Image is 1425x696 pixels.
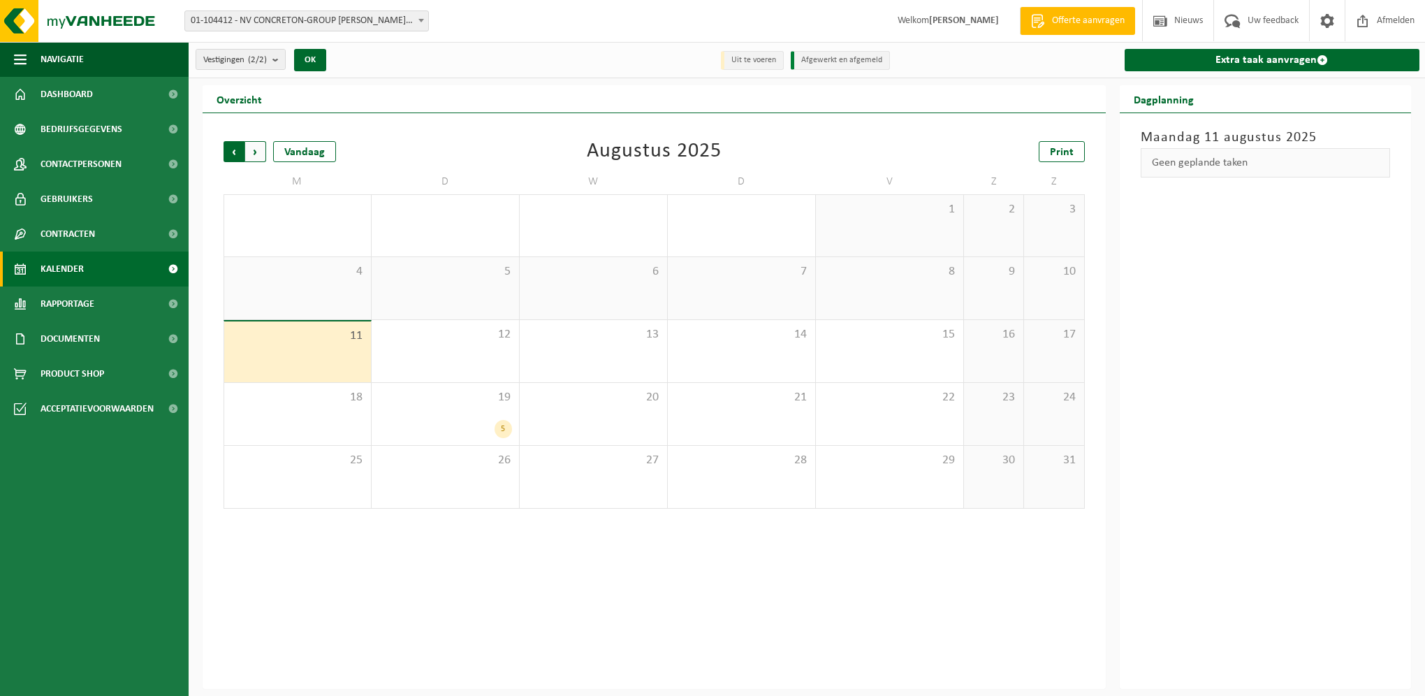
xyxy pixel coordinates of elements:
[964,169,1024,194] td: Z
[495,420,512,438] div: 5
[1050,147,1074,158] span: Print
[527,453,660,468] span: 27
[527,202,660,217] span: 30
[41,287,94,321] span: Rapportage
[1031,390,1076,405] span: 24
[527,264,660,280] span: 6
[224,141,244,162] span: Vorige
[1125,49,1420,71] a: Extra taak aanvragen
[816,169,964,194] td: V
[379,390,512,405] span: 19
[379,264,512,280] span: 5
[379,327,512,342] span: 12
[1031,202,1076,217] span: 3
[675,264,808,280] span: 7
[675,202,808,217] span: 31
[372,169,520,194] td: D
[971,264,1016,280] span: 9
[231,202,364,217] span: 28
[1120,85,1208,113] h2: Dagplanning
[231,264,364,280] span: 4
[41,321,100,356] span: Documenten
[231,390,364,405] span: 18
[1141,127,1391,148] h3: Maandag 11 augustus 2025
[1031,453,1076,468] span: 31
[185,11,428,31] span: 01-104412 - NV CONCRETON-GROUP W.NAESSENS - SCHENDELBEKE
[1039,141,1085,162] a: Print
[971,453,1016,468] span: 30
[203,50,267,71] span: Vestigingen
[379,453,512,468] span: 26
[41,252,84,287] span: Kalender
[196,49,286,70] button: Vestigingen(2/2)
[971,202,1016,217] span: 2
[231,328,364,344] span: 11
[823,390,956,405] span: 22
[823,264,956,280] span: 8
[668,169,816,194] td: D
[231,453,364,468] span: 25
[203,85,276,113] h2: Overzicht
[379,202,512,217] span: 29
[41,391,154,426] span: Acceptatievoorwaarden
[41,77,93,112] span: Dashboard
[41,42,84,77] span: Navigatie
[791,51,890,70] li: Afgewerkt en afgemeld
[971,390,1016,405] span: 23
[823,453,956,468] span: 29
[1024,169,1084,194] td: Z
[184,10,429,31] span: 01-104412 - NV CONCRETON-GROUP W.NAESSENS - SCHENDELBEKE
[41,356,104,391] span: Product Shop
[527,390,660,405] span: 20
[520,169,668,194] td: W
[1031,264,1076,280] span: 10
[41,147,122,182] span: Contactpersonen
[929,15,999,26] strong: [PERSON_NAME]
[971,327,1016,342] span: 16
[41,217,95,252] span: Contracten
[248,55,267,64] count: (2/2)
[675,390,808,405] span: 21
[273,141,336,162] div: Vandaag
[527,327,660,342] span: 13
[721,51,784,70] li: Uit te voeren
[675,453,808,468] span: 28
[41,112,122,147] span: Bedrijfsgegevens
[1031,327,1076,342] span: 17
[587,141,722,162] div: Augustus 2025
[245,141,266,162] span: Volgende
[1020,7,1135,35] a: Offerte aanvragen
[1141,148,1391,177] div: Geen geplande taken
[823,202,956,217] span: 1
[294,49,326,71] button: OK
[675,327,808,342] span: 14
[224,169,372,194] td: M
[41,182,93,217] span: Gebruikers
[823,327,956,342] span: 15
[1048,14,1128,28] span: Offerte aanvragen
